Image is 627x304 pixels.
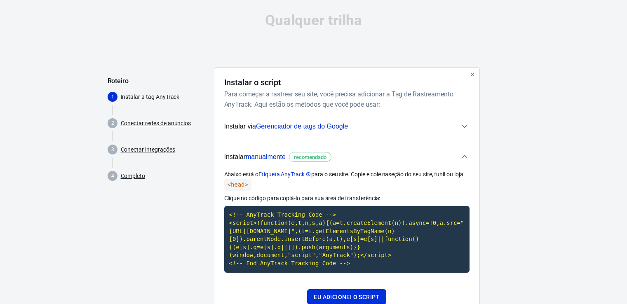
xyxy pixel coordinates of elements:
font: Instalar via [224,123,256,130]
iframe: Chat ao vivo do Intercom [599,264,619,283]
font: Instalar [224,153,246,160]
font: Instalar o script [224,77,281,87]
font: Para começar a rastrear seu site, você precisa adicionar a Tag de Rastreamento AnyTrack. Aqui est... [224,90,453,108]
font: Roteiro [108,77,129,85]
code: <head> [224,179,251,191]
font: seção do seu site, funil ou loja. [388,171,465,178]
font: Etiqueta AnyTrack [258,171,305,178]
button: Instalarmanualmenterecomendado [224,143,470,171]
font: Gerenciador de tags do Google [256,123,348,130]
font: Clique no código para copiá-lo para sua área de transferência: [224,195,380,201]
font: Qualquer trilha [265,12,362,29]
a: Completo [121,172,146,180]
text: 2 [111,120,114,126]
font: Abaixo está o [224,171,258,178]
text: 3 [111,147,114,152]
font: recomendado [294,154,326,160]
button: Instalar viaGerenciador de tags do Google [224,116,470,137]
font: para o seu site. Copie e cole na [311,171,388,178]
text: 4 [111,173,114,179]
font: manualmente [246,153,286,160]
font: Eu adicionei o script [314,294,379,300]
text: 1 [111,94,114,100]
a: Conectar redes de anúncios [121,119,191,128]
font: Conectar redes de anúncios [121,120,191,126]
font: Conectar integrações [121,146,175,153]
code: Clique para copiar [224,206,470,272]
font: Completo [121,173,146,179]
a: Conectar integrações [121,145,175,154]
font: Instalar a tag AnyTrack [121,94,180,100]
a: Etiqueta AnyTrack [258,170,311,179]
